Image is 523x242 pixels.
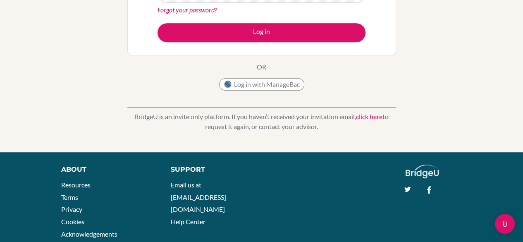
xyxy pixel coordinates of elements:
p: OR [257,62,266,72]
p: BridgeU is an invite only platform. If you haven’t received your invitation email, to request it ... [127,112,396,132]
a: Acknowledgements [61,230,117,238]
a: Help Center [171,218,205,225]
a: Privacy [61,205,82,213]
a: click here [356,113,382,120]
button: Log in with ManageBac [219,78,304,91]
div: Open Intercom Messenger [495,214,515,234]
a: Resources [61,181,91,189]
img: logo_white@2x-f4f0deed5e89b7ecb1c2cc34c3e3d731f90f0f143d5ea2071677605dd97b5244.png [406,165,439,178]
a: Terms [61,193,78,201]
div: About [61,165,152,175]
div: Support [171,165,253,175]
a: Cookies [61,218,84,225]
button: Log in [158,23,365,42]
a: Forgot your password? [158,6,217,14]
a: Email us at [EMAIL_ADDRESS][DOMAIN_NAME] [171,181,226,213]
